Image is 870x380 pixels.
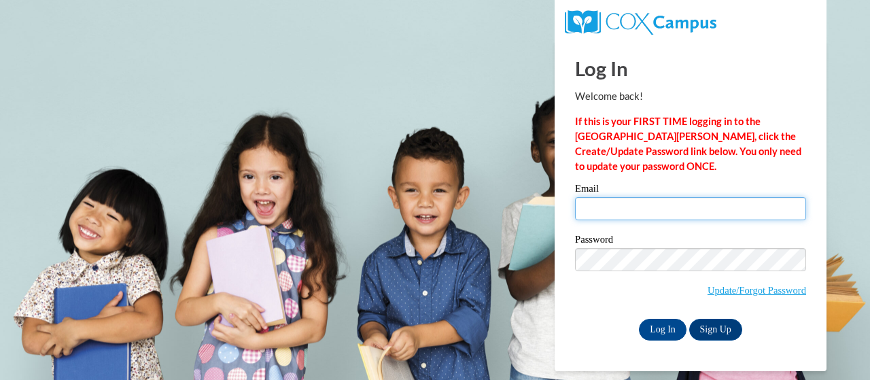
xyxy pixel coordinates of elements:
strong: If this is your FIRST TIME logging in to the [GEOGRAPHIC_DATA][PERSON_NAME], click the Create/Upd... [575,116,801,172]
img: COX Campus [565,10,716,35]
p: Welcome back! [575,89,806,104]
input: Log In [639,319,686,341]
h1: Log In [575,54,806,82]
a: Update/Forgot Password [708,285,806,296]
label: Email [575,184,806,197]
a: Sign Up [689,319,742,341]
label: Password [575,235,806,248]
a: COX Campus [565,16,716,27]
